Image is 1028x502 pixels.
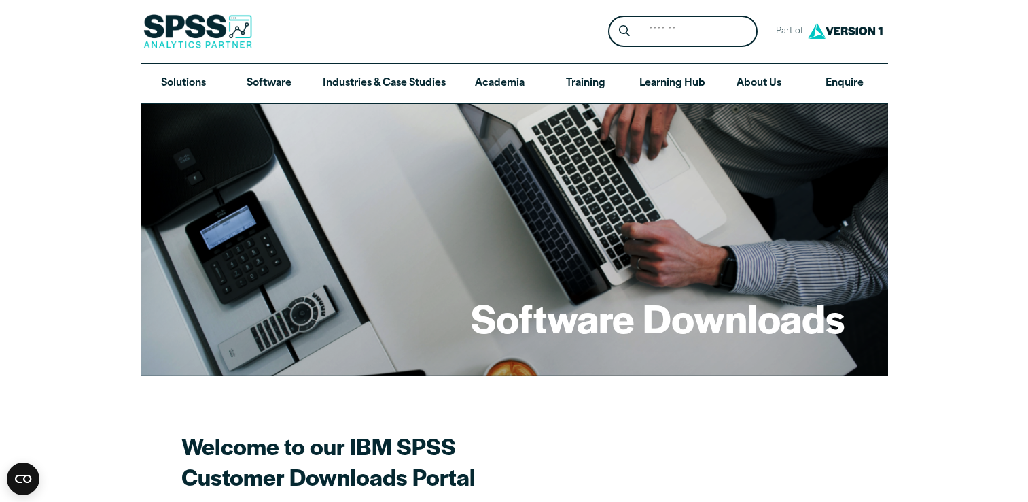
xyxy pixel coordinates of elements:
[716,64,802,103] a: About Us
[457,64,542,103] a: Academia
[7,463,39,495] button: Open CMP widget
[628,64,716,103] a: Learning Hub
[181,431,657,492] h2: Welcome to our IBM SPSS Customer Downloads Portal
[619,25,630,37] svg: Search magnifying glass icon
[608,16,758,48] form: Site Header Search Form
[542,64,628,103] a: Training
[141,64,888,103] nav: Desktop version of site main menu
[804,18,886,44] img: Version1 Logo
[768,22,804,41] span: Part of
[471,291,845,344] h1: Software Downloads
[312,64,457,103] a: Industries & Case Studies
[802,64,887,103] a: Enquire
[143,14,252,48] img: SPSS Analytics Partner
[141,64,226,103] a: Solutions
[226,64,312,103] a: Software
[612,19,637,44] button: Search magnifying glass icon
